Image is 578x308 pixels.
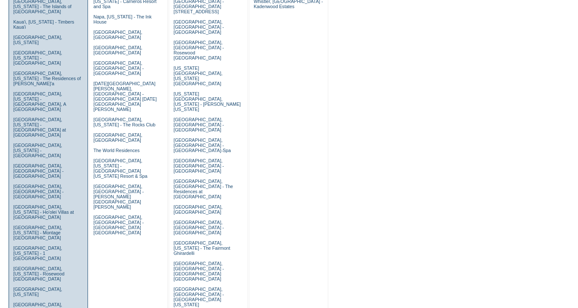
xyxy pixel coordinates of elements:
[173,66,222,86] a: [US_STATE][GEOGRAPHIC_DATA], [US_STATE][GEOGRAPHIC_DATA]
[94,158,148,179] a: [GEOGRAPHIC_DATA], [US_STATE] - [GEOGRAPHIC_DATA] [US_STATE] Resort & Spa
[13,204,74,220] a: [GEOGRAPHIC_DATA], [US_STATE] - Ho'olei Villas at [GEOGRAPHIC_DATA]
[13,184,64,199] a: [GEOGRAPHIC_DATA], [GEOGRAPHIC_DATA] - [GEOGRAPHIC_DATA]
[94,60,144,76] a: [GEOGRAPHIC_DATA], [GEOGRAPHIC_DATA] - [GEOGRAPHIC_DATA]
[13,117,66,138] a: [GEOGRAPHIC_DATA], [US_STATE] - [GEOGRAPHIC_DATA] at [GEOGRAPHIC_DATA]
[13,143,62,158] a: [GEOGRAPHIC_DATA], [US_STATE] - [GEOGRAPHIC_DATA]
[173,287,224,307] a: [GEOGRAPHIC_DATA], [GEOGRAPHIC_DATA] - [GEOGRAPHIC_DATA] [US_STATE]
[94,132,142,143] a: [GEOGRAPHIC_DATA], [GEOGRAPHIC_DATA]
[94,81,157,112] a: [DATE][GEOGRAPHIC_DATA][PERSON_NAME], [GEOGRAPHIC_DATA] - [GEOGRAPHIC_DATA] [DATE][GEOGRAPHIC_DAT...
[173,240,230,256] a: [GEOGRAPHIC_DATA], [US_STATE] - The Fairmont Ghirardelli
[94,215,144,235] a: [GEOGRAPHIC_DATA], [GEOGRAPHIC_DATA] - [GEOGRAPHIC_DATA] [GEOGRAPHIC_DATA]
[13,287,62,297] a: [GEOGRAPHIC_DATA], [US_STATE]
[13,71,81,86] a: [GEOGRAPHIC_DATA], [US_STATE] - The Residences of [PERSON_NAME]'a
[13,163,64,179] a: [GEOGRAPHIC_DATA], [GEOGRAPHIC_DATA] - [GEOGRAPHIC_DATA]
[173,261,224,281] a: [GEOGRAPHIC_DATA], [GEOGRAPHIC_DATA] - [GEOGRAPHIC_DATA] [GEOGRAPHIC_DATA]
[94,148,140,153] a: The World Residences
[13,35,62,45] a: [GEOGRAPHIC_DATA], [US_STATE]
[13,19,74,30] a: Kaua'i, [US_STATE] - Timbers Kaua'i
[13,245,62,261] a: [GEOGRAPHIC_DATA], [US_STATE] - 1 [GEOGRAPHIC_DATA]
[173,158,224,173] a: [GEOGRAPHIC_DATA], [GEOGRAPHIC_DATA] - [GEOGRAPHIC_DATA]
[173,204,222,215] a: [GEOGRAPHIC_DATA], [GEOGRAPHIC_DATA]
[173,19,224,35] a: [GEOGRAPHIC_DATA], [GEOGRAPHIC_DATA] - [GEOGRAPHIC_DATA]
[173,40,224,60] a: [GEOGRAPHIC_DATA], [GEOGRAPHIC_DATA] - Rosewood [GEOGRAPHIC_DATA]
[94,45,142,55] a: [GEOGRAPHIC_DATA], [GEOGRAPHIC_DATA]
[94,30,142,40] a: [GEOGRAPHIC_DATA], [GEOGRAPHIC_DATA]
[13,225,62,240] a: [GEOGRAPHIC_DATA], [US_STATE] - Montage [GEOGRAPHIC_DATA]
[173,179,233,199] a: [GEOGRAPHIC_DATA], [GEOGRAPHIC_DATA] - The Residences at [GEOGRAPHIC_DATA]
[94,14,152,24] a: Napa, [US_STATE] - The Ink House
[94,184,144,209] a: [GEOGRAPHIC_DATA], [GEOGRAPHIC_DATA] - [PERSON_NAME][GEOGRAPHIC_DATA][PERSON_NAME]
[94,117,156,127] a: [GEOGRAPHIC_DATA], [US_STATE] - The Rocks Club
[173,138,230,153] a: [GEOGRAPHIC_DATA], [GEOGRAPHIC_DATA] - [GEOGRAPHIC_DATA]-Spa
[173,220,224,235] a: [GEOGRAPHIC_DATA], [GEOGRAPHIC_DATA] - [GEOGRAPHIC_DATA]
[173,117,224,132] a: [GEOGRAPHIC_DATA], [GEOGRAPHIC_DATA] - [GEOGRAPHIC_DATA]
[13,266,64,281] a: [GEOGRAPHIC_DATA], [US_STATE] - Rosewood [GEOGRAPHIC_DATA]
[13,91,66,112] a: [GEOGRAPHIC_DATA], [US_STATE] - [GEOGRAPHIC_DATA], A [GEOGRAPHIC_DATA]
[173,91,241,112] a: [US_STATE][GEOGRAPHIC_DATA], [US_STATE] - [PERSON_NAME] [US_STATE]
[13,50,62,66] a: [GEOGRAPHIC_DATA], [US_STATE] - [GEOGRAPHIC_DATA]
